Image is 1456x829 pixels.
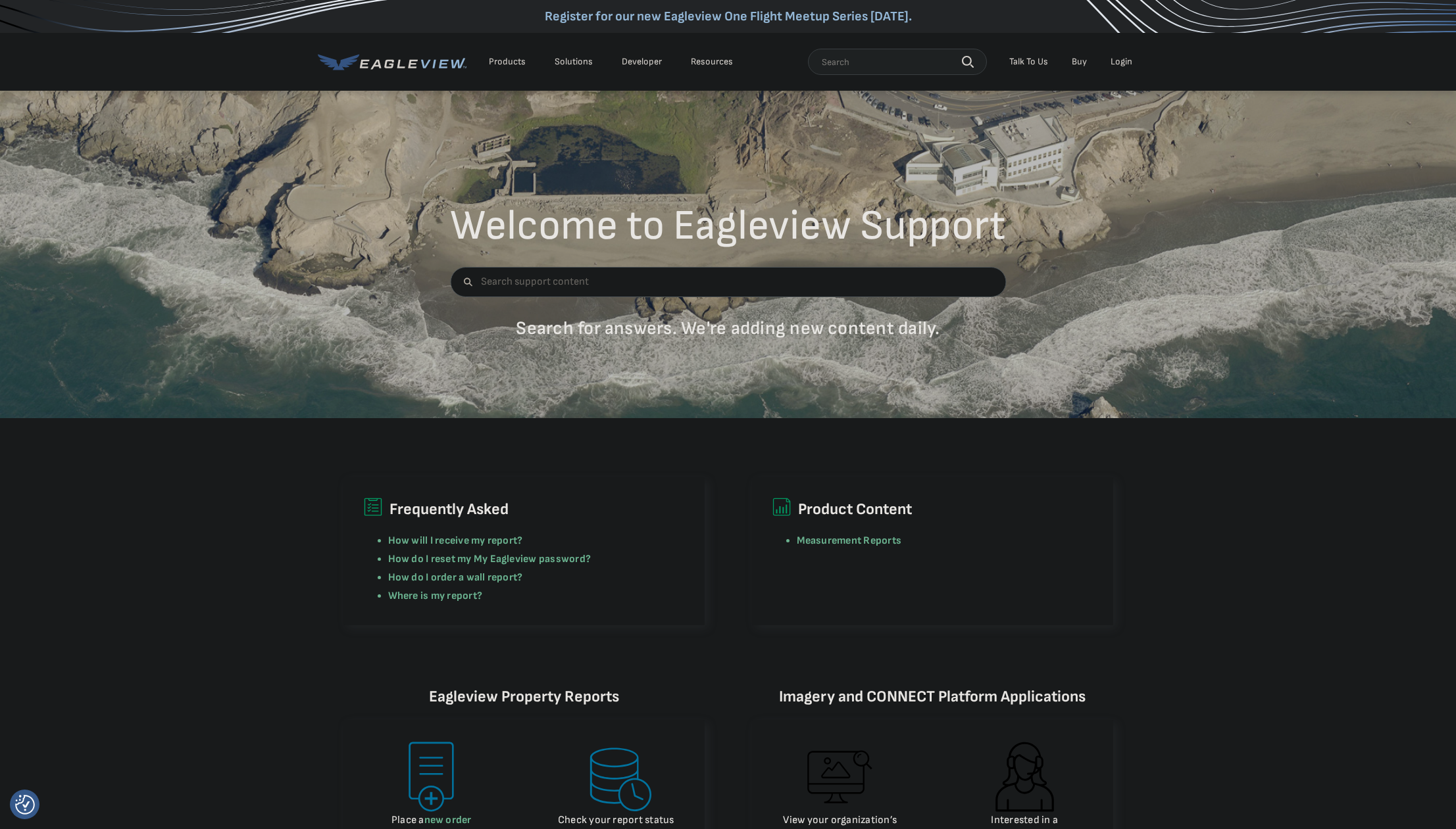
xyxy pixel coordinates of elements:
p: Search for answers. We're adding new content daily. [450,317,1006,340]
a: Buy [1072,56,1087,68]
div: Products [489,56,526,68]
a: Register for our new Eagleview One Flight Meetup Series [DATE]. [545,9,912,24]
a: Where is my report? [388,590,483,602]
div: Talk To Us [1009,56,1048,68]
div: Login [1111,56,1132,68]
a: How do I order a wall report? [388,571,523,584]
a: How do I reset my My Eagleview password? [388,553,591,565]
a: new order [424,814,472,826]
input: Search support content [450,267,1006,297]
img: Revisit consent button [15,795,35,815]
a: How will I receive my report? [388,534,523,547]
h2: Welcome to Eagleview Support [450,205,1006,247]
a: Measurement Reports [797,534,902,547]
h6: Frequently Asked [363,497,685,522]
p: Place a [363,814,501,827]
h6: Eagleview Property Reports [343,684,705,709]
div: Solutions [555,56,593,68]
button: Consent Preferences [15,795,35,815]
input: Search [808,49,987,75]
div: Resources [691,56,733,68]
h6: Product Content [772,497,1093,522]
h6: Imagery and CONNECT Platform Applications [752,684,1113,709]
a: Developer [622,56,662,68]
